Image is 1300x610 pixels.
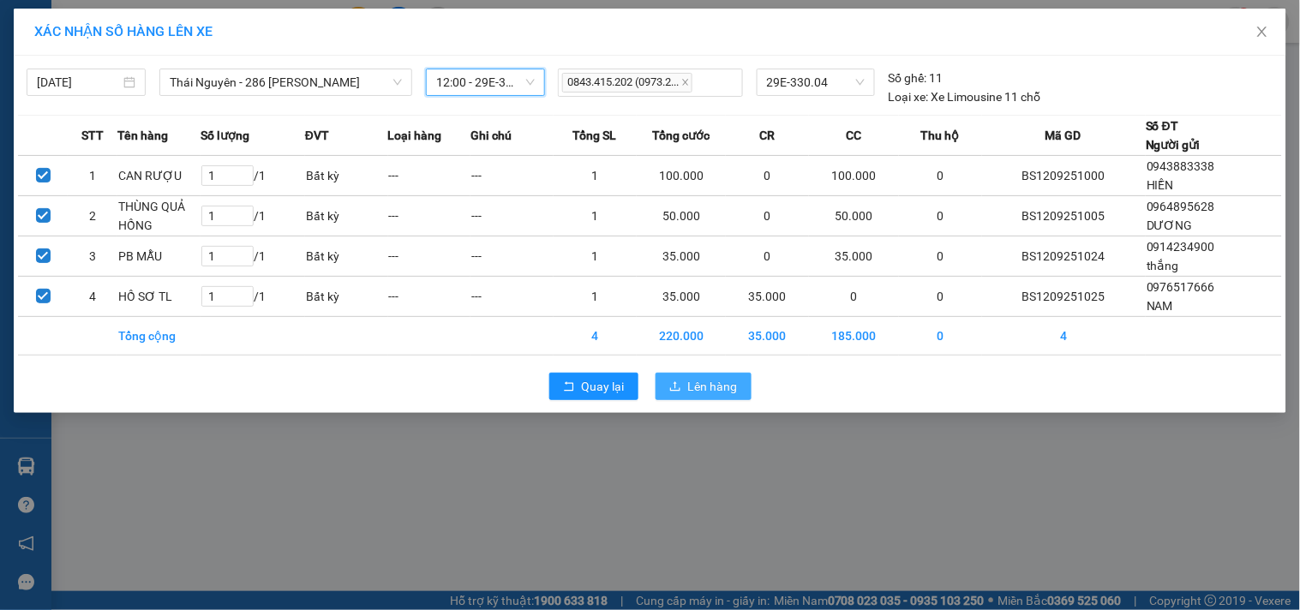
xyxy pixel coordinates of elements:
td: Bất kỳ [305,277,388,317]
td: 35.000 [726,317,809,356]
td: Bất kỳ [305,236,388,277]
span: NAM [1147,299,1173,313]
div: Xe Limousine 11 chỗ [889,87,1041,106]
span: Loại xe: [889,87,929,106]
span: DƯƠNG [1147,218,1193,232]
td: --- [470,277,554,317]
td: 1 [554,236,637,277]
span: 29E-330.04 [767,69,865,95]
td: 0 [899,317,982,356]
td: 4 [68,277,117,317]
td: --- [388,277,471,317]
span: Thu hộ [920,126,959,145]
span: 0943883338 [1147,159,1215,173]
span: Số ghế: [889,69,927,87]
td: 50.000 [637,196,727,236]
td: 0 [726,236,809,277]
td: / 1 [201,156,305,196]
td: / 1 [201,236,305,277]
td: --- [470,156,554,196]
td: --- [470,236,554,277]
td: 50.000 [809,196,899,236]
td: Bất kỳ [305,156,388,196]
span: down [392,77,403,87]
td: 1 [68,156,117,196]
td: 0 [899,277,982,317]
td: 1 [554,277,637,317]
td: 4 [554,317,637,356]
td: 35.000 [726,277,809,317]
td: 0 [899,196,982,236]
span: HIỀN [1147,178,1174,192]
span: Thái Nguyên - 286 Nguyễn Trãi [170,69,402,95]
td: --- [388,196,471,236]
td: 185.000 [809,317,899,356]
span: Ghi chú [470,126,512,145]
td: 100.000 [809,156,899,196]
span: 0976517666 [1147,280,1215,294]
span: STT [81,126,104,145]
td: BS1209251024 [982,236,1147,277]
span: CR [759,126,775,145]
td: 35.000 [637,277,727,317]
td: CAN RƯỢU [117,156,201,196]
span: Mã GD [1045,126,1081,145]
span: close [681,78,690,87]
span: ĐVT [305,126,329,145]
div: Số ĐT Người gửi [1146,117,1201,154]
span: thắng [1147,259,1179,272]
td: 0 [899,156,982,196]
input: 12/09/2025 [37,73,120,92]
span: CC [846,126,861,145]
td: 0 [809,277,899,317]
td: / 1 [201,196,305,236]
span: Tổng SL [573,126,617,145]
td: PB MẪU [117,236,201,277]
td: Bất kỳ [305,196,388,236]
span: rollback [563,380,575,394]
span: 12:00 - 29E-330.04 [436,69,535,95]
span: 0914234900 [1147,240,1215,254]
td: 1 [554,196,637,236]
td: 35.000 [637,236,727,277]
td: 100.000 [637,156,727,196]
span: Tên hàng [117,126,168,145]
button: Close [1238,9,1286,57]
button: rollbackQuay lại [549,373,638,400]
td: BS1209251025 [982,277,1147,317]
span: Lên hàng [688,377,738,396]
td: --- [470,196,554,236]
span: Số lượng [201,126,249,145]
td: Tổng cộng [117,317,201,356]
span: Tổng cước [652,126,710,145]
td: BS1209251005 [982,196,1147,236]
td: 4 [982,317,1147,356]
td: 0 [899,236,982,277]
div: 11 [889,69,944,87]
td: 0 [726,156,809,196]
td: 35.000 [809,236,899,277]
span: Quay lại [582,377,625,396]
td: 3 [68,236,117,277]
span: Loại hàng [388,126,442,145]
span: 0843.415.202 (0973.2... [562,73,692,93]
span: close [1255,25,1269,39]
td: --- [388,156,471,196]
td: BS1209251000 [982,156,1147,196]
td: THÙNG QUẢ HỒNG [117,196,201,236]
td: 0 [726,196,809,236]
td: / 1 [201,277,305,317]
span: 0964895628 [1147,200,1215,213]
td: HỒ SƠ TL [117,277,201,317]
td: 2 [68,196,117,236]
td: 1 [554,156,637,196]
td: --- [388,236,471,277]
span: upload [669,380,681,394]
button: uploadLên hàng [656,373,752,400]
td: 220.000 [637,317,727,356]
span: XÁC NHẬN SỐ HÀNG LÊN XE [34,23,213,39]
